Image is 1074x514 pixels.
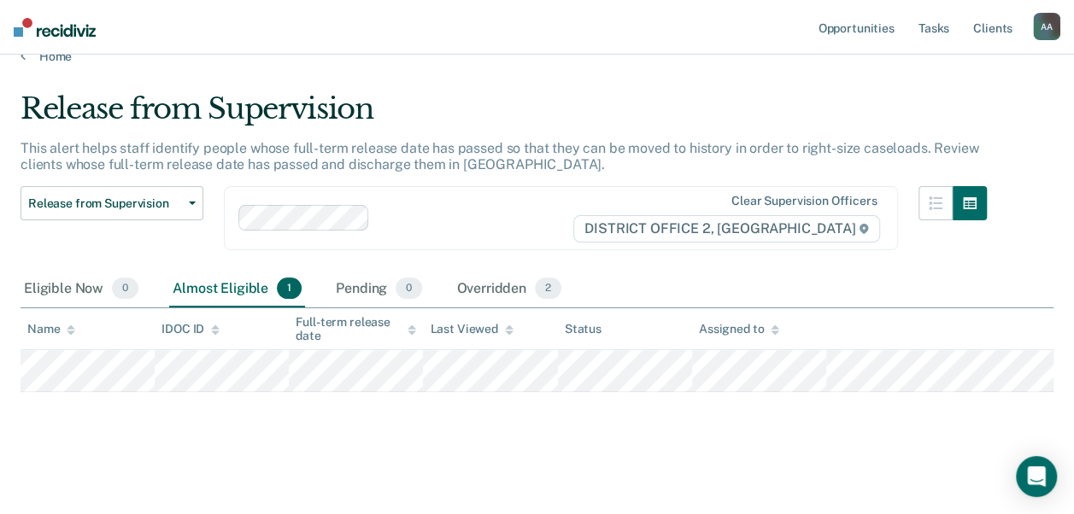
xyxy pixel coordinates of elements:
[565,322,602,336] div: Status
[332,271,425,308] div: Pending0
[296,315,416,344] div: Full-term release date
[1033,13,1060,40] div: A A
[21,186,203,220] button: Release from Supervision
[699,322,779,336] div: Assigned to
[28,196,182,211] span: Release from Supervision
[453,271,565,308] div: Overridden2
[169,271,305,308] div: Almost Eligible1
[1033,13,1060,40] button: AA
[21,49,1053,64] a: Home
[573,215,880,242] span: DISTRICT OFFICE 2, [GEOGRAPHIC_DATA]
[430,322,513,336] div: Last Viewed
[535,277,561,300] span: 2
[396,277,422,300] span: 0
[21,91,987,140] div: Release from Supervision
[21,271,142,308] div: Eligible Now0
[112,277,138,300] span: 0
[1016,456,1057,497] div: Open Intercom Messenger
[27,322,75,336] div: Name
[14,18,96,37] img: Recidiviz
[731,194,877,208] div: Clear supervision officers
[161,322,220,336] div: IDOC ID
[21,140,978,172] p: This alert helps staff identify people whose full-term release date has passed so that they can b...
[277,277,302,300] span: 1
